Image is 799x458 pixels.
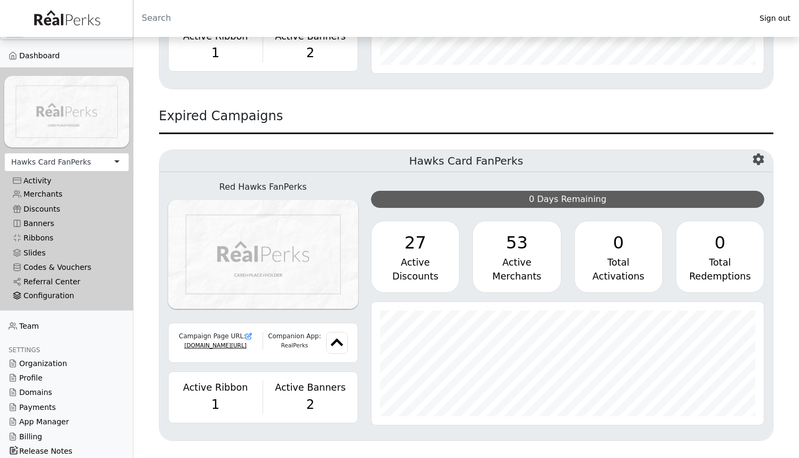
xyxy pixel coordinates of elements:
[175,332,256,341] div: Campaign Page URL:
[175,43,256,63] div: 1
[380,230,450,255] div: 27
[159,106,774,134] div: Expired Campaigns
[270,43,351,63] div: 2
[685,269,755,283] div: Redemptions
[4,260,129,275] a: Codes & Vouchers
[4,275,129,289] a: Referral Center
[263,341,326,350] div: RealPerks
[583,230,654,255] div: 0
[270,381,351,394] div: Active Banners
[270,29,351,63] a: Active Banners 2
[270,381,351,414] a: Active Banners 2
[685,230,755,255] div: 0
[4,231,129,245] a: Ribbons
[326,332,348,354] img: KwTlqFhRH4WwKgxcXgx36gGD0DrOQvd6PbW9qE8Y.png
[4,216,129,231] a: Banners
[751,11,799,26] a: Sign out
[4,76,129,147] img: YwTeL3jZSrAT56iJcvSStD5YpDe8igg4lYGgStdL.png
[472,221,561,293] a: 53 Active Merchants
[685,255,755,269] div: Total
[160,150,773,172] h5: Hawks Card FanPerks
[13,176,121,185] div: Activity
[175,381,256,394] div: Active Ribbon
[175,29,256,63] a: Active Ribbon 1
[184,342,246,348] a: [DOMAIN_NAME][URL]
[4,187,129,201] a: Merchants
[28,6,105,30] img: real_perks_logo-01.svg
[380,255,450,269] div: Active
[676,221,764,293] a: 0 Total Redemptions
[133,5,751,31] input: Search
[270,395,351,414] div: 2
[371,191,764,208] div: 0 Days Remaining
[371,221,460,293] a: 27 Active Discounts
[4,245,129,260] a: Slides
[168,181,359,193] div: Red Hawks FanPerks
[574,221,663,293] a: 0 Total Activations
[583,255,654,269] div: Total
[481,269,552,283] div: Merchants
[583,269,654,283] div: Activations
[481,255,552,269] div: Active
[13,291,121,300] div: Configuration
[380,269,450,283] div: Discounts
[481,230,552,255] div: 53
[175,381,256,414] a: Active Ribbon 1
[168,200,359,309] img: YwTeL3jZSrAT56iJcvSStD5YpDe8igg4lYGgStdL.png
[4,201,129,216] a: Discounts
[9,346,40,354] span: Settings
[11,157,91,168] div: Hawks Card FanPerks
[175,395,256,414] div: 1
[263,332,326,341] div: Companion App:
